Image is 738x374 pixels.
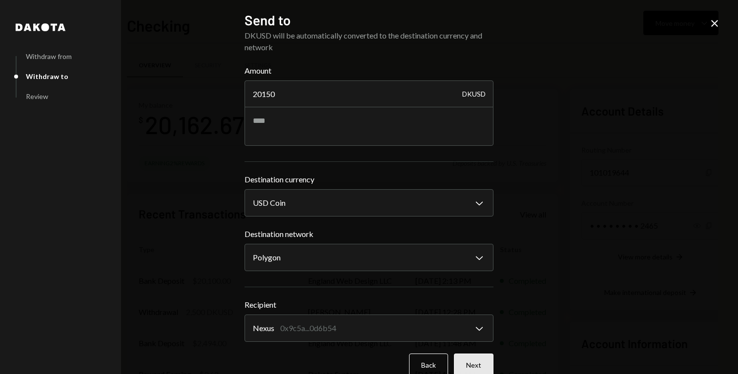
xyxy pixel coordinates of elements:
button: Recipient [245,315,493,342]
label: Amount [245,65,493,77]
label: Destination currency [245,174,493,185]
div: DKUSD [462,80,486,108]
input: Enter amount [245,80,493,108]
label: Recipient [245,299,493,311]
button: Destination network [245,244,493,271]
h2: Send to [245,11,493,30]
label: Destination network [245,228,493,240]
div: 0x9c5a...0d6b54 [280,322,336,334]
div: Review [26,92,48,100]
button: Destination currency [245,189,493,217]
div: Withdraw to [26,72,68,80]
div: Withdraw from [26,52,72,60]
div: DKUSD will be automatically converted to the destination currency and network [245,30,493,53]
